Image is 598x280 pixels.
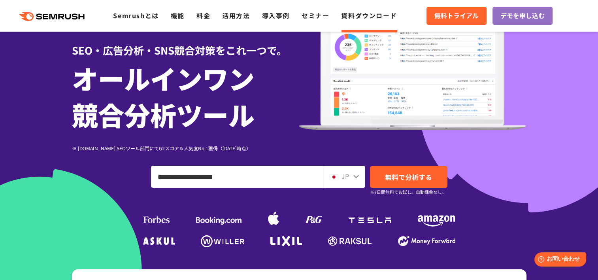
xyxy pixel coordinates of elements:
div: SEO・広告分析・SNS競合対策をこれ一つで。 [72,30,299,58]
span: 無料で分析する [385,172,432,182]
a: 活用方法 [222,11,250,20]
h1: オールインワン 競合分析ツール [72,60,299,132]
span: 無料トライアル [434,11,479,21]
a: 導入事例 [262,11,290,20]
span: デモを申し込む [500,11,545,21]
a: 機能 [171,11,185,20]
a: 資料ダウンロード [341,11,397,20]
a: 無料で分析する [370,166,447,188]
a: デモを申し込む [492,7,553,25]
div: ※ [DOMAIN_NAME] SEOツール部門にてG2スコア＆人気度No.1獲得（[DATE]時点） [72,144,299,152]
small: ※7日間無料でお試し。自動課金なし。 [370,188,446,196]
a: セミナー [302,11,329,20]
input: ドメイン、キーワードまたはURLを入力してください [151,166,323,187]
a: Semrushとは [113,11,158,20]
a: 無料トライアル [426,7,487,25]
span: JP [341,171,349,181]
a: 料金 [196,11,210,20]
iframe: Help widget launcher [528,249,589,271]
